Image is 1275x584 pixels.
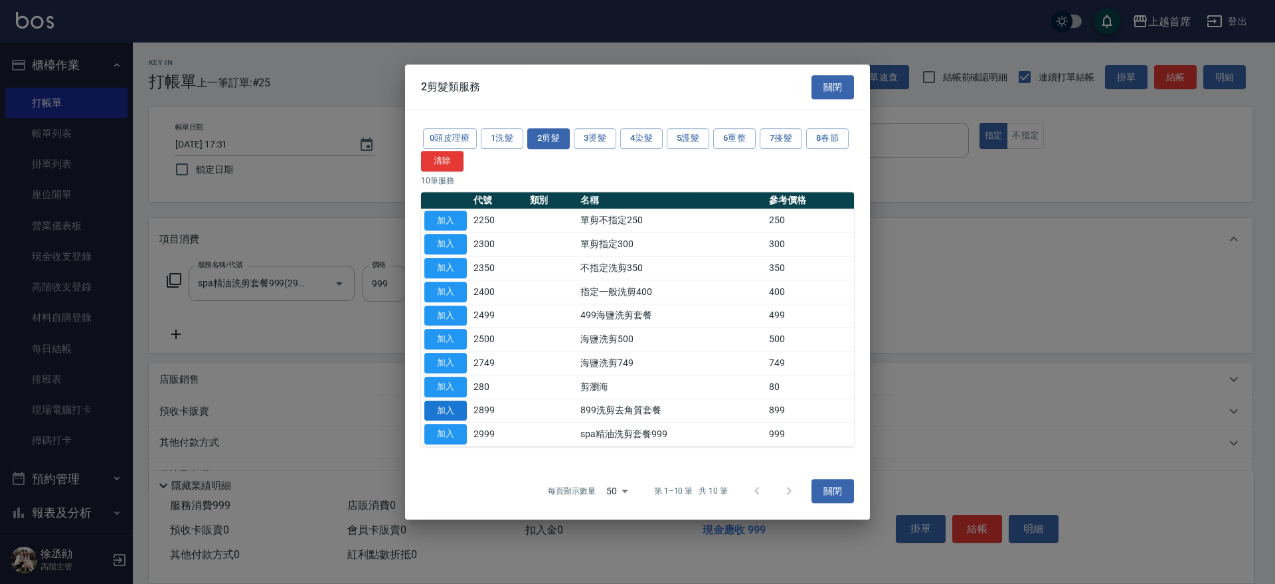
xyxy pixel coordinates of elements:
[470,304,527,328] td: 2499
[577,280,766,304] td: 指定一般洗剪400
[766,280,854,304] td: 400
[481,128,523,149] button: 1洗髮
[806,128,849,149] button: 8春節
[766,233,854,256] td: 300
[424,282,467,302] button: 加入
[470,233,527,256] td: 2300
[424,377,467,397] button: 加入
[577,399,766,423] td: 899洗剪去角質套餐
[766,256,854,280] td: 350
[574,128,616,149] button: 3燙髮
[470,280,527,304] td: 2400
[423,128,477,149] button: 0頭皮理療
[470,423,527,446] td: 2999
[620,128,663,149] button: 4染髮
[470,256,527,280] td: 2350
[667,128,709,149] button: 5護髮
[766,192,854,209] th: 參考價格
[760,128,802,149] button: 7接髮
[470,328,527,351] td: 2500
[811,75,854,100] button: 關閉
[766,304,854,328] td: 499
[424,329,467,349] button: 加入
[577,328,766,351] td: 海鹽洗剪500
[421,80,480,94] span: 2剪髮類服務
[766,399,854,423] td: 899
[470,399,527,423] td: 2899
[424,306,467,326] button: 加入
[470,375,527,399] td: 280
[424,211,467,231] button: 加入
[766,351,854,375] td: 749
[424,258,467,278] button: 加入
[421,175,854,187] p: 10 筆服務
[421,151,464,171] button: 清除
[548,485,596,497] p: 每頁顯示數量
[713,128,756,149] button: 6重整
[654,485,728,497] p: 第 1–10 筆 共 10 筆
[766,328,854,351] td: 500
[766,423,854,446] td: 999
[577,423,766,446] td: spa精油洗剪套餐999
[577,233,766,256] td: 單剪指定300
[766,209,854,233] td: 250
[577,375,766,399] td: 剪瀏海
[577,304,766,328] td: 499海鹽洗剪套餐
[766,375,854,399] td: 80
[601,473,633,509] div: 50
[424,234,467,254] button: 加入
[470,351,527,375] td: 2749
[424,424,467,444] button: 加入
[424,401,467,421] button: 加入
[424,353,467,373] button: 加入
[577,209,766,233] td: 單剪不指定250
[577,351,766,375] td: 海鹽洗剪749
[527,128,570,149] button: 2剪髮
[470,209,527,233] td: 2250
[811,479,854,504] button: 關閉
[470,192,527,209] th: 代號
[577,192,766,209] th: 名稱
[577,256,766,280] td: 不指定洗剪350
[527,192,578,209] th: 類別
